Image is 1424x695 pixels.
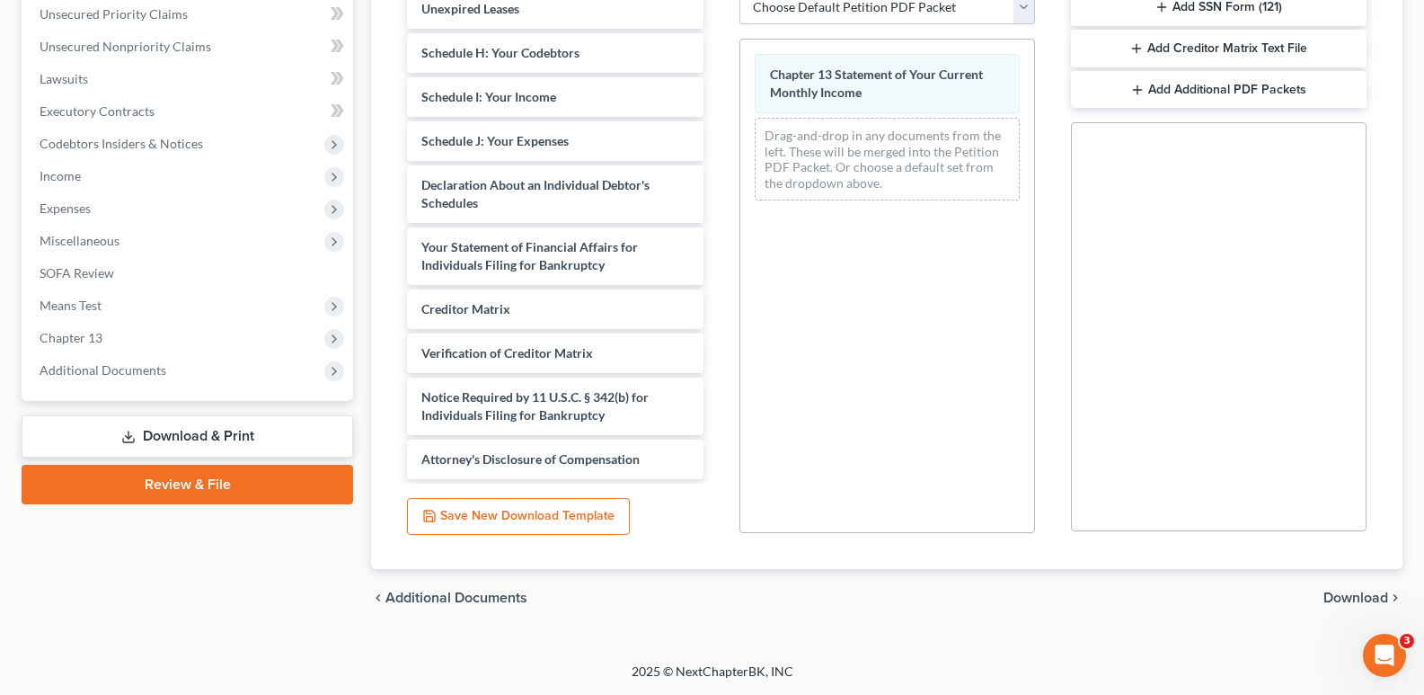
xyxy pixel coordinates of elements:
span: Additional Documents [385,591,527,605]
a: SOFA Review [25,257,353,290]
iframe: Intercom live chat [1363,634,1406,677]
span: Chapter 13 [40,330,102,345]
span: Download [1323,591,1388,605]
span: Notice Required by 11 U.S.C. § 342(b) for Individuals Filing for Bankruptcy [421,389,649,423]
span: Miscellaneous [40,233,119,248]
button: Add Creditor Matrix Text File [1071,30,1367,67]
span: Chapter 13 Statement of Your Current Monthly Income [770,67,983,100]
span: Unsecured Priority Claims [40,6,188,22]
a: Review & File [22,465,353,504]
a: chevron_left Additional Documents [371,591,527,605]
span: Schedule I: Your Income [421,89,556,104]
span: SOFA Review [40,265,114,281]
a: Unsecured Nonpriority Claims [25,31,353,63]
span: Income [40,168,81,183]
span: Codebtors Insiders & Notices [40,136,203,151]
span: Executory Contracts [40,103,155,119]
span: Declaration About an Individual Debtor's Schedules [421,177,650,210]
a: Executory Contracts [25,95,353,128]
button: Download chevron_right [1323,591,1402,605]
a: Download & Print [22,415,353,458]
span: Schedule H: Your Codebtors [421,45,579,60]
i: chevron_right [1388,591,1402,605]
span: Attorney's Disclosure of Compensation [421,451,640,467]
span: 3 [1400,634,1414,648]
div: Drag-and-drop in any documents from the left. These will be merged into the Petition PDF Packet. ... [755,118,1020,200]
button: Save New Download Template [407,498,630,536]
span: Your Statement of Financial Affairs for Individuals Filing for Bankruptcy [421,239,638,272]
span: Unsecured Nonpriority Claims [40,39,211,54]
span: Expenses [40,200,91,216]
span: Verification of Creditor Matrix [421,345,593,361]
a: Lawsuits [25,63,353,95]
span: Schedule J: Your Expenses [421,133,569,148]
span: Additional Documents [40,362,166,378]
span: Creditor Matrix [421,301,510,316]
i: chevron_left [371,591,385,605]
span: Means Test [40,298,102,313]
button: Add Additional PDF Packets [1071,71,1367,109]
div: 2025 © NextChapterBK, INC [200,663,1225,695]
span: Lawsuits [40,71,88,86]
